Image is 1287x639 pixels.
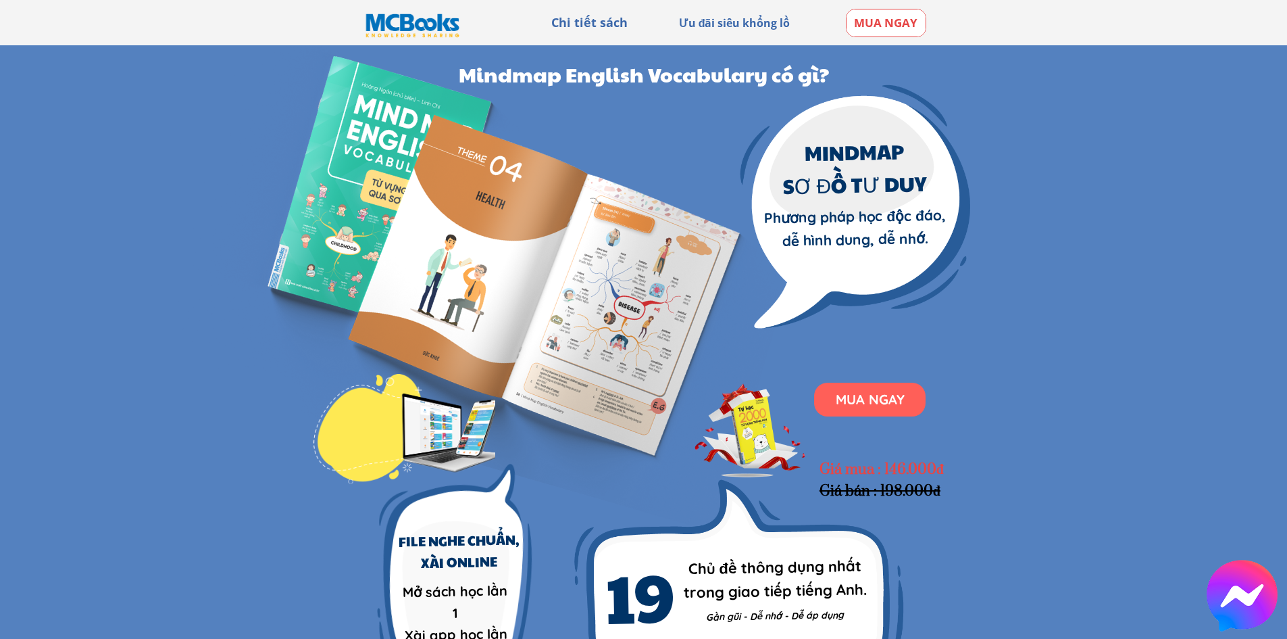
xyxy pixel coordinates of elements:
[758,204,951,253] h3: Phương pháp học độc đáo, dễ hình dung, dễ nhớ.
[671,15,798,32] h3: Ưu đãi siêu khổng lồ
[676,554,875,605] h3: Chủ đề thông dụng nhất trong giao tiếp tiếng Anh.
[814,383,926,417] p: MUA NGAY
[819,481,955,502] h3: Giá bán : 198.000đ
[536,13,643,32] h3: Chi tiết sách
[726,134,985,204] h3: MINDMAP SƠ ĐỒ TƯ DUY
[819,459,955,481] h3: Giá mua : 146.000đ
[386,528,532,574] h3: FILE NGHE CHUẨN, XÀI ONLINE
[676,607,874,625] h3: Gần gũi - Dễ nhớ - Dễ áp dụng
[847,9,926,37] p: MUA NGAY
